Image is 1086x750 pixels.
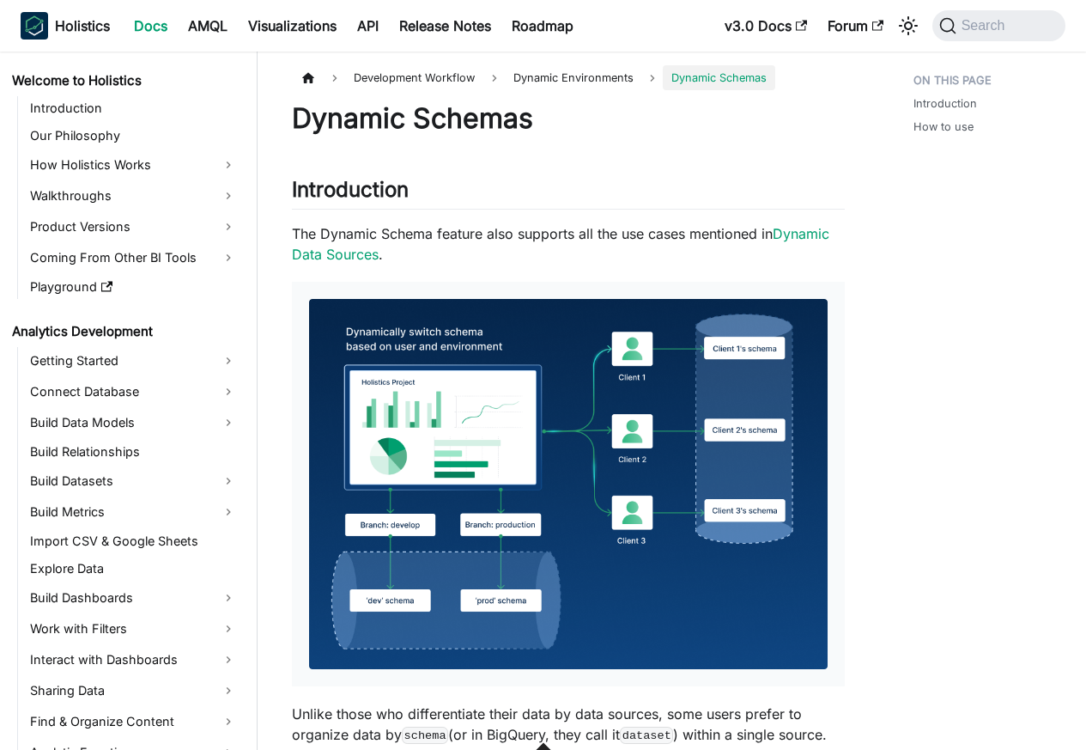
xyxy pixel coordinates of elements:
a: Welcome to Holistics [7,69,242,93]
h1: Dynamic Schemas [292,101,845,136]
a: Import CSV & Google Sheets [25,529,242,553]
a: Build Data Models [25,409,242,436]
p: The Dynamic Schema feature also supports all the use cases mentioned in . [292,223,845,265]
a: Sharing Data [25,677,242,704]
code: dataset [620,727,673,744]
span: Dynamic Environments [505,65,642,90]
a: HolisticsHolisticsHolistics [21,12,110,40]
a: Analytics Development [7,320,242,344]
a: Release Notes [389,12,501,40]
span: Dynamic Schemas [663,65,775,90]
img: Holistics [21,12,48,40]
img: Dynamically pointing Holistics to different schemas [309,299,828,669]
a: Introduction [913,95,977,112]
a: Docs [124,12,178,40]
a: Forum [817,12,894,40]
span: Development Workflow [345,65,483,90]
a: Playground [25,275,242,299]
button: Switch between dark and light mode (currently system mode) [895,12,922,40]
b: Holistics [55,15,110,36]
a: Home page [292,65,325,90]
a: Introduction [25,96,242,120]
a: Interact with Dashboards [25,646,242,674]
a: Explore Data [25,557,242,581]
a: Visualizations [238,12,347,40]
a: Roadmap [501,12,584,40]
a: Our Philosophy [25,124,242,148]
a: Build Metrics [25,498,242,526]
code: schema [402,727,448,744]
a: Walkthroughs [25,182,242,210]
a: Connect Database [25,378,242,405]
h2: Introduction [292,177,845,210]
a: v3.0 Docs [714,12,817,40]
a: How Holistics Works [25,151,242,179]
a: Getting Started [25,347,242,375]
a: Find & Organize Content [25,708,242,735]
a: Product Versions [25,213,242,241]
a: Build Relationships [25,440,242,464]
a: How to use [913,119,974,135]
a: Build Datasets [25,467,242,495]
a: Build Dashboards [25,584,242,612]
nav: Breadcrumbs [292,65,845,90]
a: Coming From Other BI Tools [25,244,242,271]
span: Search [956,18,1016,34]
button: Search (Command+K) [932,10,1065,41]
a: Work with Filters [25,615,242,643]
a: API [347,12,389,40]
a: AMQL [178,12,238,40]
